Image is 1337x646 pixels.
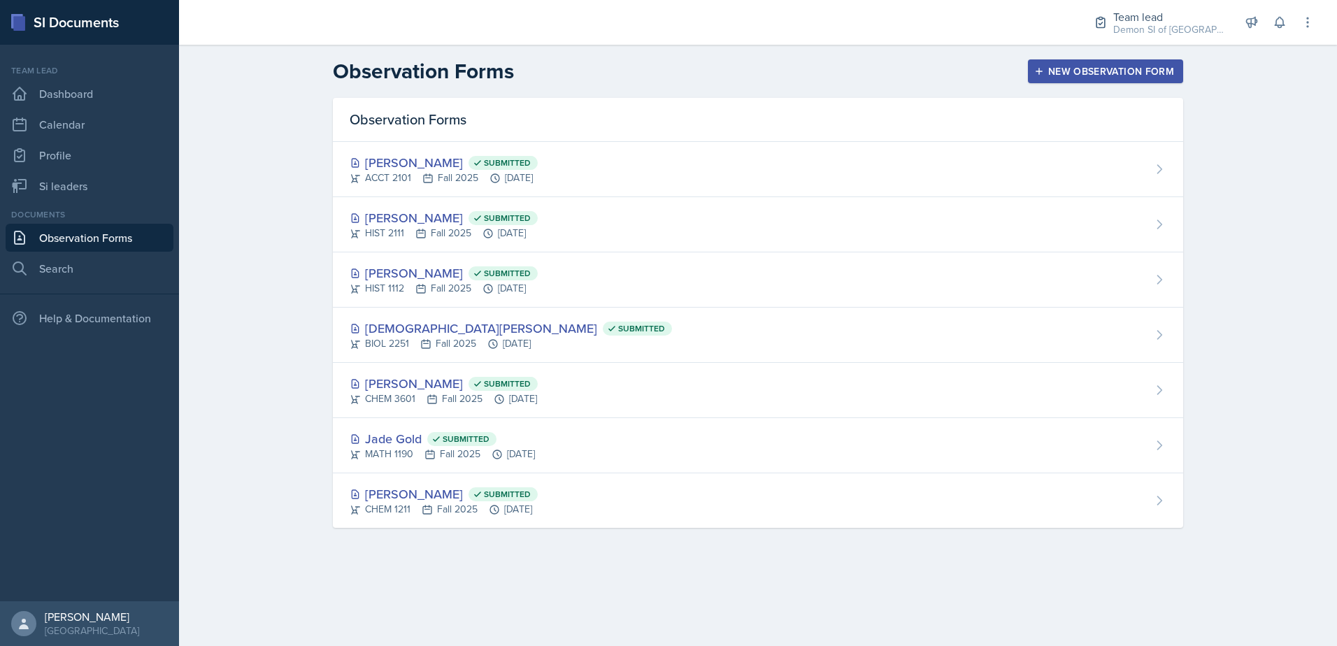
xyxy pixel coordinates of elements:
a: [PERSON_NAME] Submitted HIST 1112Fall 2025[DATE] [333,252,1183,308]
a: [DEMOGRAPHIC_DATA][PERSON_NAME] Submitted BIOL 2251Fall 2025[DATE] [333,308,1183,363]
a: Observation Forms [6,224,173,252]
span: Submitted [484,378,531,389]
a: [PERSON_NAME] Submitted ACCT 2101Fall 2025[DATE] [333,142,1183,197]
div: HIST 2111 Fall 2025 [DATE] [350,226,538,241]
div: ACCT 2101 Fall 2025 [DATE] [350,171,538,185]
a: [PERSON_NAME] Submitted HIST 2111Fall 2025[DATE] [333,197,1183,252]
button: New Observation Form [1028,59,1183,83]
span: Submitted [484,213,531,224]
a: Profile [6,141,173,169]
a: Dashboard [6,80,173,108]
div: [PERSON_NAME] [350,374,538,393]
a: Si leaders [6,172,173,200]
div: New Observation Form [1037,66,1174,77]
div: [PERSON_NAME] [45,610,139,624]
div: Jade Gold [350,429,535,448]
a: [PERSON_NAME] Submitted CHEM 3601Fall 2025[DATE] [333,363,1183,418]
div: CHEM 1211 Fall 2025 [DATE] [350,502,538,517]
a: Calendar [6,110,173,138]
div: [DEMOGRAPHIC_DATA][PERSON_NAME] [350,319,672,338]
div: Help & Documentation [6,304,173,332]
div: [PERSON_NAME] [350,153,538,172]
span: Submitted [484,268,531,279]
div: Team lead [6,64,173,77]
div: [PERSON_NAME] [350,208,538,227]
span: Submitted [618,323,665,334]
div: [PERSON_NAME] [350,264,538,282]
span: Submitted [484,157,531,168]
h2: Observation Forms [333,59,514,84]
a: [PERSON_NAME] Submitted CHEM 1211Fall 2025[DATE] [333,473,1183,528]
div: Team lead [1113,8,1225,25]
span: Submitted [443,433,489,445]
div: [GEOGRAPHIC_DATA] [45,624,139,638]
span: Submitted [484,489,531,500]
a: Jade Gold Submitted MATH 1190Fall 2025[DATE] [333,418,1183,473]
div: Demon SI of [GEOGRAPHIC_DATA] / Fall 2025 [1113,22,1225,37]
div: [PERSON_NAME] [350,484,538,503]
div: HIST 1112 Fall 2025 [DATE] [350,281,538,296]
div: Documents [6,208,173,221]
div: Observation Forms [333,98,1183,142]
div: BIOL 2251 Fall 2025 [DATE] [350,336,672,351]
div: MATH 1190 Fall 2025 [DATE] [350,447,535,461]
div: CHEM 3601 Fall 2025 [DATE] [350,392,538,406]
a: Search [6,254,173,282]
